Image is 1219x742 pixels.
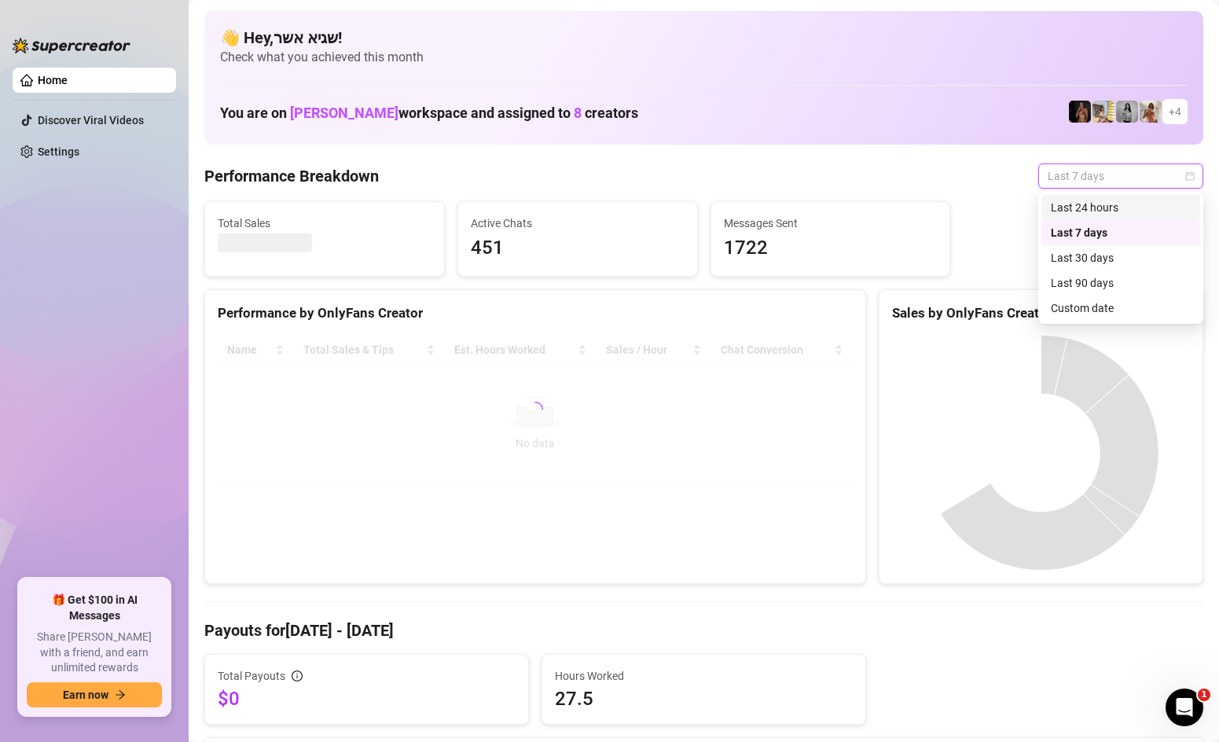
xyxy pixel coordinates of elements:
[555,686,853,711] span: 27.5
[724,215,938,232] span: Messages Sent
[527,401,544,418] span: loading
[13,38,130,53] img: logo-BBDzfeDw.svg
[292,670,303,681] span: info-circle
[27,593,162,623] span: 🎁 Get $100 in AI Messages
[218,667,285,685] span: Total Payouts
[892,303,1190,324] div: Sales by OnlyFans Creator
[1169,103,1181,120] span: + 4
[38,114,144,127] a: Discover Viral Videos
[1041,220,1200,245] div: Last 7 days
[1051,224,1191,241] div: Last 7 days
[27,630,162,676] span: Share [PERSON_NAME] with a friend, and earn unlimited rewards
[555,667,853,685] span: Hours Worked
[1140,101,1162,123] img: Green
[204,619,1203,641] h4: Payouts for [DATE] - [DATE]
[218,215,431,232] span: Total Sales
[218,303,853,324] div: Performance by OnlyFans Creator
[1051,249,1191,266] div: Last 30 days
[1041,195,1200,220] div: Last 24 hours
[1166,689,1203,726] iframe: Intercom live chat
[1116,101,1138,123] img: A
[220,105,638,122] h1: You are on workspace and assigned to creators
[1051,299,1191,317] div: Custom date
[1092,101,1114,123] img: Prinssesa4u
[1198,689,1210,701] span: 1
[471,215,685,232] span: Active Chats
[220,27,1188,49] h4: 👋 Hey, שגיא אשר !
[38,145,79,158] a: Settings
[471,233,685,263] span: 451
[290,105,398,121] span: [PERSON_NAME]
[1069,101,1091,123] img: D
[1041,270,1200,296] div: Last 90 days
[724,233,938,263] span: 1722
[27,682,162,707] button: Earn nowarrow-right
[220,49,1188,66] span: Check what you achieved this month
[574,105,582,121] span: 8
[204,165,379,187] h4: Performance Breakdown
[63,689,108,701] span: Earn now
[1051,199,1191,216] div: Last 24 hours
[1041,296,1200,321] div: Custom date
[1185,171,1195,181] span: calendar
[1051,274,1191,292] div: Last 90 days
[1048,164,1194,188] span: Last 7 days
[1041,245,1200,270] div: Last 30 days
[38,74,68,86] a: Home
[218,686,516,711] span: $0
[115,689,126,700] span: arrow-right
